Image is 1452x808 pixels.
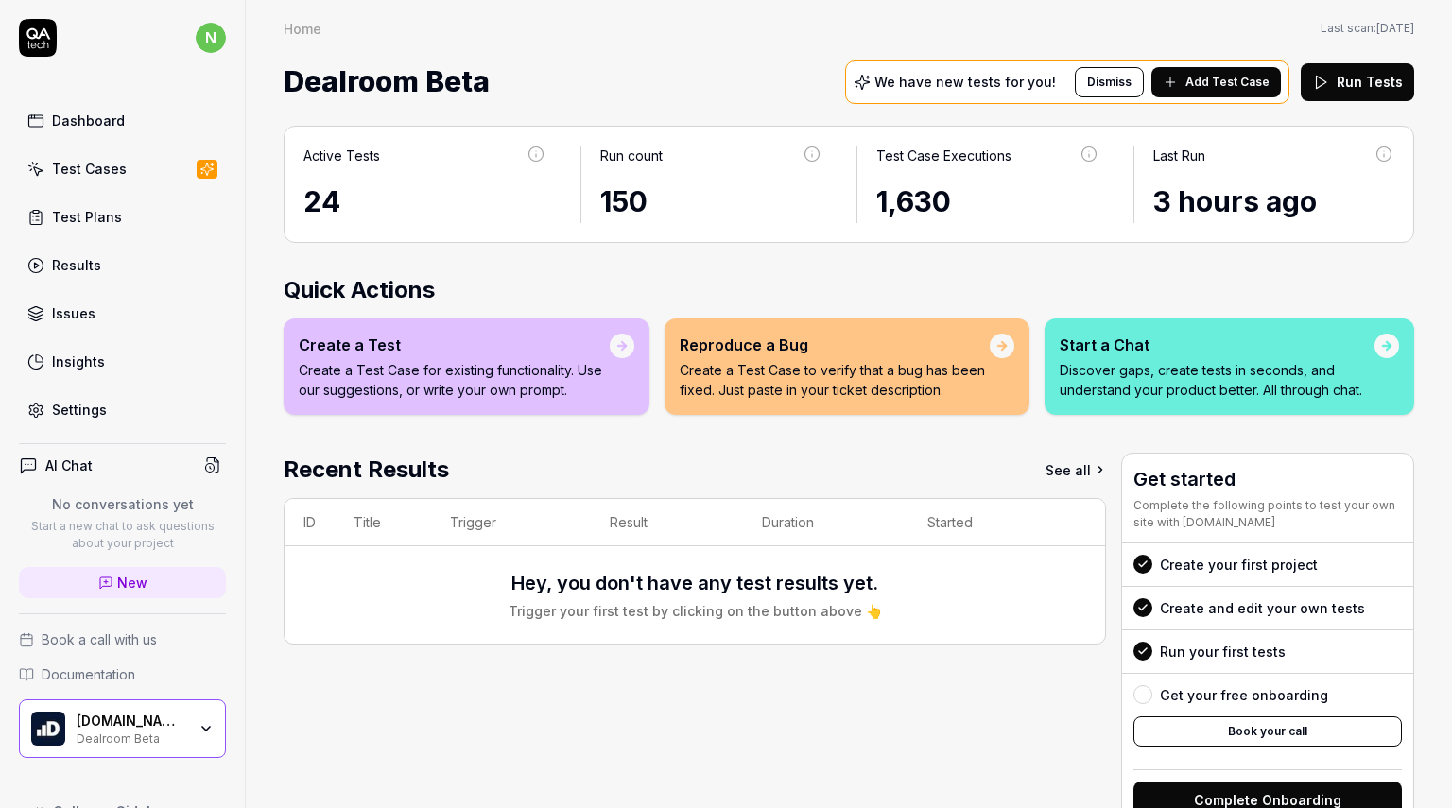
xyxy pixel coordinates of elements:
[1133,716,1402,747] button: Book your call
[1151,67,1281,97] button: Add Test Case
[680,360,990,400] p: Create a Test Case to verify that a bug has been fixed. Just paste in your ticket description.
[19,198,226,235] a: Test Plans
[1133,465,1402,493] h3: Get started
[908,499,1067,546] th: Started
[1321,20,1414,37] span: Last scan:
[284,57,490,107] span: Dealroom Beta
[1321,20,1414,37] button: Last scan:[DATE]
[1075,67,1144,97] button: Dismiss
[19,629,226,649] a: Book a call with us
[600,181,823,223] div: 150
[196,19,226,57] button: n
[303,181,546,223] div: 24
[77,730,186,745] div: Dealroom Beta
[1185,74,1270,91] span: Add Test Case
[743,499,908,546] th: Duration
[1160,642,1286,662] div: Run your first tests
[19,518,226,552] p: Start a new chat to ask questions about your project
[284,19,321,38] div: Home
[874,76,1056,89] p: We have new tests for you!
[431,499,591,546] th: Trigger
[299,360,610,400] p: Create a Test Case for existing functionality. Use our suggestions, or write your own prompt.
[511,569,878,597] h3: Hey, you don't have any test results yet.
[52,400,107,420] div: Settings
[680,334,990,356] div: Reproduce a Bug
[52,303,95,323] div: Issues
[52,352,105,371] div: Insights
[1160,555,1318,575] div: Create your first project
[52,255,101,275] div: Results
[600,146,663,165] div: Run count
[52,159,127,179] div: Test Cases
[45,456,93,475] h4: AI Chat
[19,494,226,514] p: No conversations yet
[19,567,226,598] a: New
[335,499,431,546] th: Title
[42,664,135,684] span: Documentation
[117,573,147,593] span: New
[591,499,743,546] th: Result
[19,295,226,332] a: Issues
[285,499,335,546] th: ID
[19,664,226,684] a: Documentation
[876,146,1011,165] div: Test Case Executions
[1133,497,1402,531] div: Complete the following points to test your own site with [DOMAIN_NAME]
[1153,184,1317,218] time: 3 hours ago
[19,699,226,758] button: Dealroom.co B.V. Logo[DOMAIN_NAME] B.V.Dealroom Beta
[19,391,226,428] a: Settings
[19,343,226,380] a: Insights
[1060,334,1374,356] div: Start a Chat
[1160,598,1365,618] div: Create and edit your own tests
[1160,685,1328,705] div: Get your free onboarding
[284,273,1414,307] h2: Quick Actions
[196,23,226,53] span: n
[19,102,226,139] a: Dashboard
[1060,360,1374,400] p: Discover gaps, create tests in seconds, and understand your product better. All through chat.
[19,150,226,187] a: Test Cases
[42,629,157,649] span: Book a call with us
[19,247,226,284] a: Results
[1376,21,1414,35] time: [DATE]
[52,207,122,227] div: Test Plans
[509,601,882,621] div: Trigger your first test by clicking on the button above 👆
[303,146,380,165] div: Active Tests
[1046,453,1106,487] a: See all
[1153,146,1205,165] div: Last Run
[876,181,1099,223] div: 1,630
[31,712,65,746] img: Dealroom.co B.V. Logo
[1301,63,1414,101] button: Run Tests
[284,453,449,487] h2: Recent Results
[77,713,186,730] div: Dealroom.co B.V.
[299,334,610,356] div: Create a Test
[52,111,125,130] div: Dashboard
